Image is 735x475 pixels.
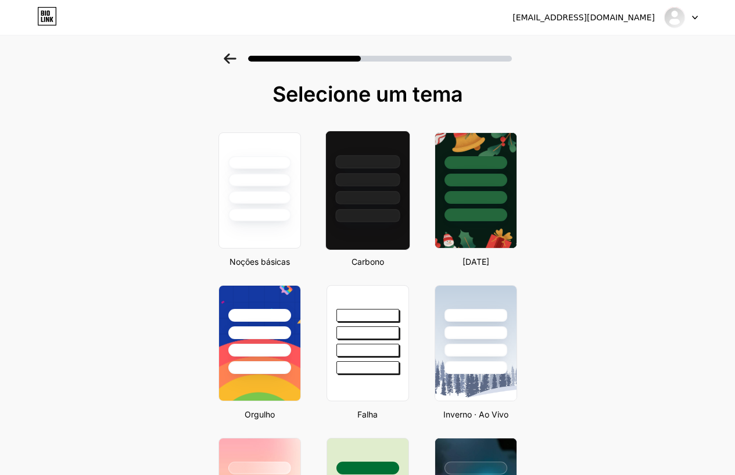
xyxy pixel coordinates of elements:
font: Falha [357,409,378,419]
font: Orgulho [245,409,275,419]
font: Selecione um tema [273,81,463,107]
img: salucarol [664,6,686,28]
font: Noções básicas [230,257,290,267]
font: Inverno · Ao Vivo [443,409,508,419]
font: [DATE] [462,257,489,267]
font: Carbono [352,257,384,267]
font: [EMAIL_ADDRESS][DOMAIN_NAME] [512,13,655,22]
